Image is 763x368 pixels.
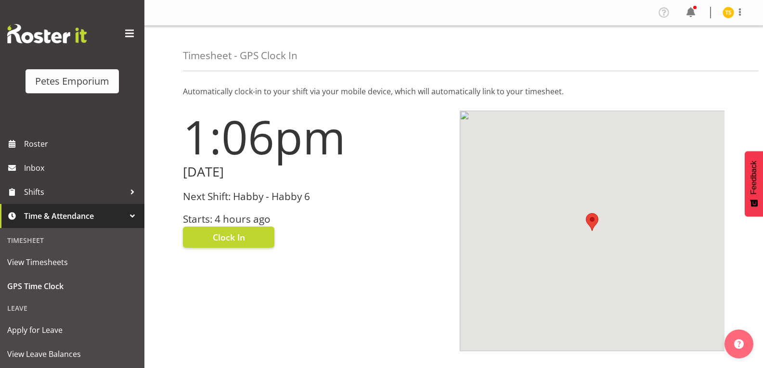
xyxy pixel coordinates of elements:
[2,298,142,318] div: Leave
[745,151,763,216] button: Feedback - Show survey
[183,165,448,179] h2: [DATE]
[734,339,744,349] img: help-xxl-2.png
[2,342,142,366] a: View Leave Balances
[24,161,140,175] span: Inbox
[723,7,734,18] img: tamara-straker11292.jpg
[7,255,137,269] span: View Timesheets
[2,318,142,342] a: Apply for Leave
[213,231,245,243] span: Clock In
[750,161,758,194] span: Feedback
[7,323,137,337] span: Apply for Leave
[24,137,140,151] span: Roster
[183,227,274,248] button: Clock In
[183,111,448,163] h1: 1:06pm
[2,274,142,298] a: GPS Time Clock
[2,250,142,274] a: View Timesheets
[183,86,724,97] p: Automatically clock-in to your shift via your mobile device, which will automatically link to you...
[2,230,142,250] div: Timesheet
[24,185,125,199] span: Shifts
[24,209,125,223] span: Time & Attendance
[7,347,137,361] span: View Leave Balances
[183,50,297,61] h4: Timesheet - GPS Clock In
[7,279,137,293] span: GPS Time Clock
[183,191,448,202] h3: Next Shift: Habby - Habby 6
[7,24,87,43] img: Rosterit website logo
[35,74,109,89] div: Petes Emporium
[183,214,448,225] h3: Starts: 4 hours ago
